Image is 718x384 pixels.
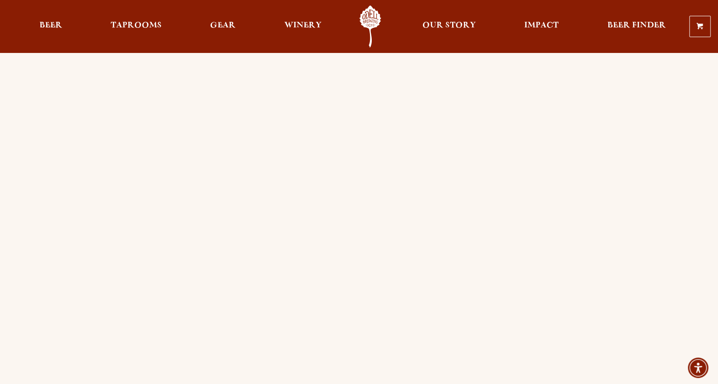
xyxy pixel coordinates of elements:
span: Taprooms [111,22,162,29]
a: Odell Home [353,6,388,47]
div: Accessibility Menu [688,358,708,378]
a: Gear [204,6,242,47]
span: Beer [40,22,62,29]
span: Our Story [422,22,476,29]
a: Impact [518,6,565,47]
a: Winery [278,6,328,47]
a: Beer [33,6,68,47]
span: Beer Finder [607,22,665,29]
span: Impact [524,22,559,29]
a: Beer Finder [601,6,672,47]
span: Gear [210,22,236,29]
a: Taprooms [105,6,168,47]
a: Our Story [416,6,482,47]
span: Winery [284,22,322,29]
